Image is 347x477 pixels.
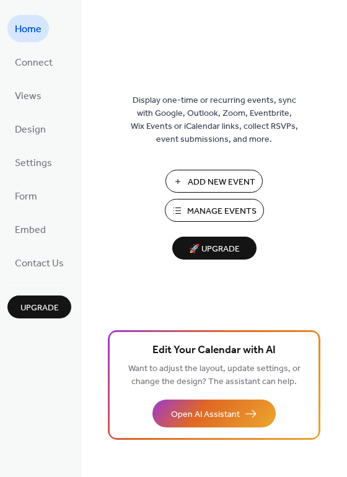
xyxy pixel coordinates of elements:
span: Open AI Assistant [171,408,240,421]
a: Contact Us [7,249,71,276]
span: Add New Event [188,176,255,189]
button: Upgrade [7,295,71,318]
span: 🚀 Upgrade [180,241,249,258]
a: Home [7,15,49,42]
span: Views [15,87,42,107]
span: Design [15,120,46,140]
a: Embed [7,216,53,243]
span: Home [15,20,42,40]
button: 🚀 Upgrade [172,237,257,260]
a: Views [7,82,49,109]
span: Want to adjust the layout, update settings, or change the design? The assistant can help. [128,361,301,390]
span: Settings [15,154,52,173]
button: Manage Events [165,199,264,222]
span: Display one-time or recurring events, sync with Google, Outlook, Zoom, Eventbrite, Wix Events or ... [131,94,298,146]
span: Contact Us [15,254,64,274]
span: Upgrade [20,302,59,315]
span: Manage Events [187,205,257,218]
span: Embed [15,221,46,240]
button: Add New Event [165,170,263,193]
span: Connect [15,53,53,73]
a: Settings [7,149,59,176]
a: Connect [7,48,60,76]
a: Form [7,182,45,209]
span: Form [15,187,37,207]
button: Open AI Assistant [152,400,276,427]
a: Design [7,115,53,142]
span: Edit Your Calendar with AI [152,342,276,359]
